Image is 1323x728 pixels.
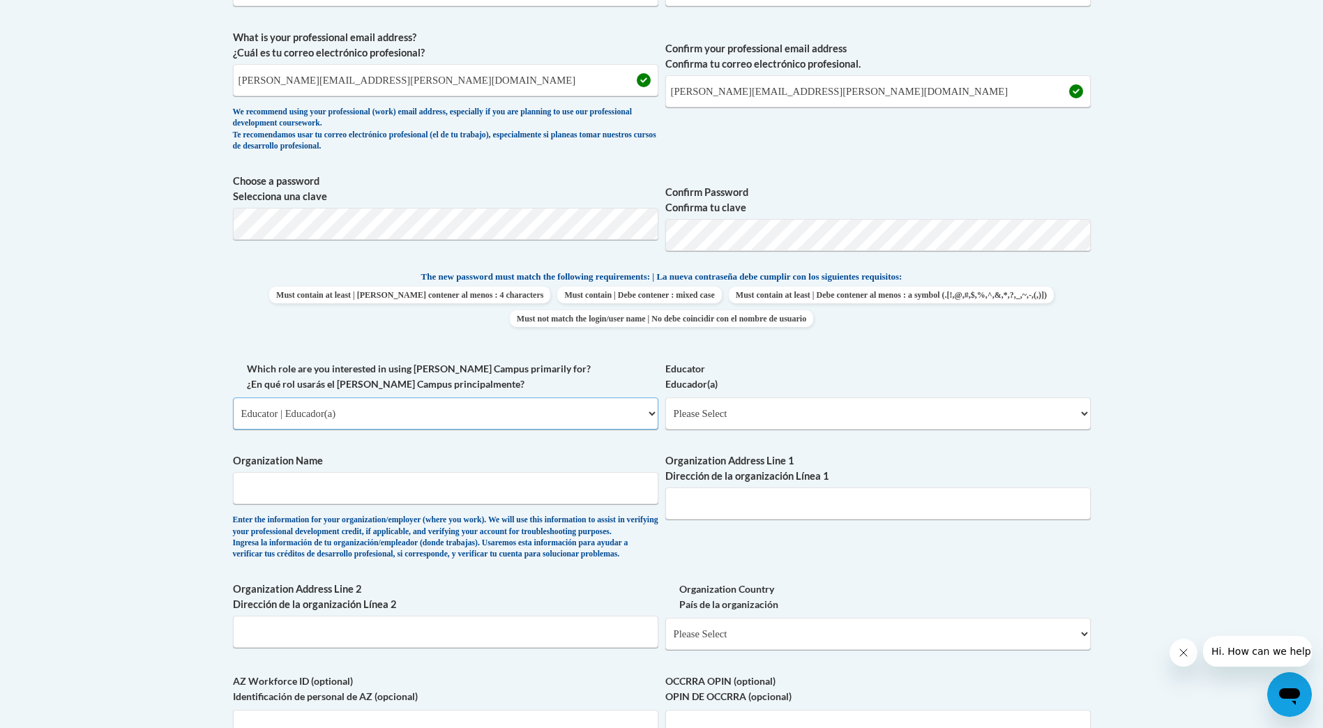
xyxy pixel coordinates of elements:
input: Metadata input [665,487,1091,520]
iframe: Close message [1170,639,1197,667]
label: AZ Workforce ID (optional) Identificación de personal de AZ (opcional) [233,674,658,704]
label: Organization Name [233,453,658,469]
label: What is your professional email address? ¿Cuál es tu correo electrónico profesional? [233,30,658,61]
input: Metadata input [233,616,658,648]
label: Confirm your professional email address Confirma tu correo electrónico profesional. [665,41,1091,72]
span: Hi. How can we help? [8,10,113,21]
label: Organization Address Line 2 Dirección de la organización Línea 2 [233,582,658,612]
div: We recommend using your professional (work) email address, especially if you are planning to use ... [233,107,658,153]
label: OCCRRA OPIN (optional) OPIN DE OCCRRA (opcional) [665,674,1091,704]
span: Must contain at least | [PERSON_NAME] contener al menos : 4 characters [269,287,550,303]
label: Choose a password Selecciona una clave [233,174,658,204]
label: Organization Country País de la organización [665,582,1091,612]
label: Educator Educador(a) [665,361,1091,392]
label: Confirm Password Confirma tu clave [665,185,1091,215]
label: Organization Address Line 1 Dirección de la organización Línea 1 [665,453,1091,484]
iframe: Message from company [1203,636,1312,667]
span: Must contain at least | Debe contener al menos : a symbol (.[!,@,#,$,%,^,&,*,?,_,~,-,(,)]) [729,287,1054,303]
iframe: Button to launch messaging window [1267,672,1312,717]
div: Enter the information for your organization/employer (where you work). We will use this informati... [233,515,658,561]
span: Must contain | Debe contener : mixed case [557,287,721,303]
span: Must not match the login/user name | No debe coincidir con el nombre de usuario [510,310,813,327]
label: Which role are you interested in using [PERSON_NAME] Campus primarily for? ¿En qué rol usarás el ... [233,361,658,392]
span: The new password must match the following requirements: | La nueva contraseña debe cumplir con lo... [421,271,902,283]
input: Required [665,75,1091,107]
input: Metadata input [233,472,658,504]
input: Metadata input [233,64,658,96]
